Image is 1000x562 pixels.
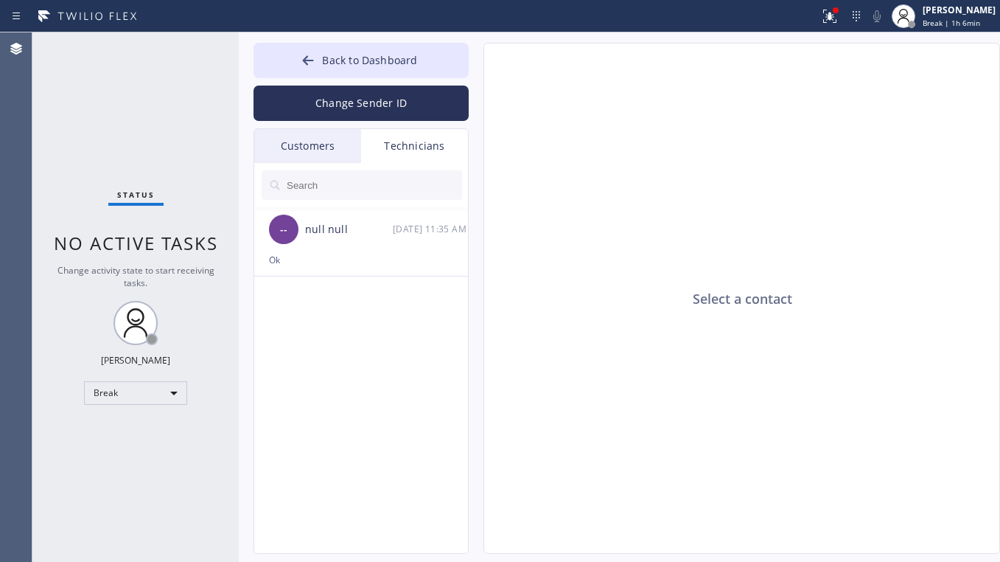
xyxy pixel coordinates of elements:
[305,221,393,238] div: null null
[285,170,462,200] input: Search
[84,381,187,405] div: Break
[269,251,453,268] div: Ok
[54,231,218,255] span: No active tasks
[254,129,361,163] div: Customers
[393,221,469,237] div: 09/05/2025 9:35 AM
[923,18,980,28] span: Break | 1h 6min
[117,190,155,200] span: Status
[57,264,214,289] span: Change activity state to start receiving tasks.
[254,86,469,121] button: Change Sender ID
[923,4,996,16] div: [PERSON_NAME]
[254,43,469,78] button: Back to Dashboard
[361,129,468,163] div: Technicians
[867,6,887,27] button: Mute
[101,354,170,367] div: [PERSON_NAME]
[322,53,417,67] span: Back to Dashboard
[280,221,287,238] span: --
